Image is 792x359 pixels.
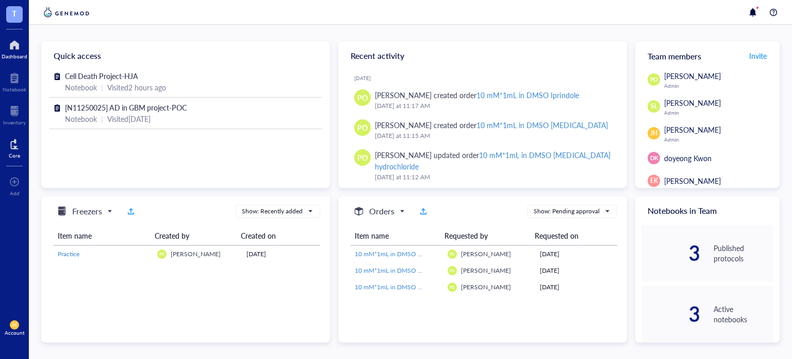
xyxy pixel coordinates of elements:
[641,306,701,322] div: 3
[355,283,507,291] span: 10 mM*1mL in DMSO [MEDICAL_DATA] hydrochloride
[3,70,26,92] a: Notebook
[375,119,608,131] div: [PERSON_NAME] created order
[650,129,657,138] span: JH
[461,249,511,258] span: [PERSON_NAME]
[101,82,103,93] div: |
[714,243,773,263] div: Published protocols
[749,48,767,64] button: Invite
[10,190,20,196] div: Add
[357,92,368,103] span: PO
[540,283,613,292] div: [DATE]
[375,150,610,171] div: 10 mM*1mL in DMSO [MEDICAL_DATA] hydrochloride
[242,207,303,216] div: Show: Recently added
[3,119,26,126] div: Inventory
[650,154,658,163] span: DK
[41,41,330,70] div: Quick access
[355,249,442,258] span: 10 mM*1mL in DMSO Iprindole
[355,283,439,292] a: 10 mM*1mL in DMSO [MEDICAL_DATA] hydrochloride
[12,7,17,20] span: T
[58,249,149,259] a: Practice
[664,83,773,89] div: Admin
[65,102,187,113] span: [N11250025] AD in GBM project-POC
[749,51,767,61] span: Invite
[375,89,579,101] div: [PERSON_NAME] created order
[65,82,97,93] div: Notebook
[635,196,780,225] div: Notebooks in Team
[450,252,455,256] span: PO
[9,152,20,159] div: Core
[346,115,619,145] a: PO[PERSON_NAME] created order10 mM*1mL in DMSO [MEDICAL_DATA][DATE] at 11:15 AM
[101,113,103,124] div: |
[3,103,26,126] a: Inventory
[534,207,600,216] div: Show: Pending approval
[41,6,92,19] img: genemod-logo
[641,245,701,261] div: 3
[714,304,773,324] div: Active notebooks
[540,266,613,275] div: [DATE]
[9,136,20,159] a: Core
[3,86,26,92] div: Notebook
[440,226,530,245] th: Requested by
[357,152,368,163] span: PO
[354,75,619,81] div: [DATE]
[664,98,721,108] span: [PERSON_NAME]
[531,226,609,245] th: Requested on
[107,82,166,93] div: Visited 2 hours ago
[375,149,610,172] div: [PERSON_NAME] updated order
[476,90,579,100] div: 10 mM*1mL in DMSO Iprindole
[351,226,440,245] th: Item name
[2,53,27,59] div: Dashboard
[346,85,619,115] a: PO[PERSON_NAME] created order10 mM*1mL in DMSO Iprindole[DATE] at 11:17 AM
[664,124,721,135] span: [PERSON_NAME]
[355,266,467,275] span: 10 mM*1mL in DMSO [MEDICAL_DATA]
[450,268,455,273] span: PO
[246,249,316,259] div: [DATE]
[12,322,17,327] span: JH
[237,226,312,245] th: Created on
[650,75,658,84] span: PO
[338,41,627,70] div: Recent activity
[5,330,25,336] div: Account
[357,122,368,133] span: PO
[159,252,164,256] span: PO
[540,249,613,259] div: [DATE]
[664,176,721,186] span: [PERSON_NAME]
[151,226,237,245] th: Created by
[651,102,657,111] span: SL
[650,176,658,185] span: EK
[65,113,97,124] div: Notebook
[369,205,394,217] h5: Orders
[450,285,455,289] span: PO
[58,249,79,258] span: Practice
[664,136,773,143] div: Admin
[375,131,610,141] div: [DATE] at 11:15 AM
[461,266,511,275] span: [PERSON_NAME]
[476,120,607,130] div: 10 mM*1mL in DMSO [MEDICAL_DATA]
[375,101,610,111] div: [DATE] at 11:17 AM
[664,71,721,81] span: [PERSON_NAME]
[461,283,511,291] span: [PERSON_NAME]
[54,226,151,245] th: Item name
[2,37,27,59] a: Dashboard
[664,110,773,116] div: Admin
[664,153,712,163] span: doyeong Kwon
[635,41,780,70] div: Team members
[346,145,619,186] a: PO[PERSON_NAME] updated order10 mM*1mL in DMSO [MEDICAL_DATA] hydrochloride[DATE] at 11:12 AM
[171,249,221,258] span: [PERSON_NAME]
[355,266,439,275] a: 10 mM*1mL in DMSO [MEDICAL_DATA]
[355,249,439,259] a: 10 mM*1mL in DMSO Iprindole
[65,71,138,81] span: Cell Death Project-HJA
[72,205,102,217] h5: Freezers
[107,113,151,124] div: Visited [DATE]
